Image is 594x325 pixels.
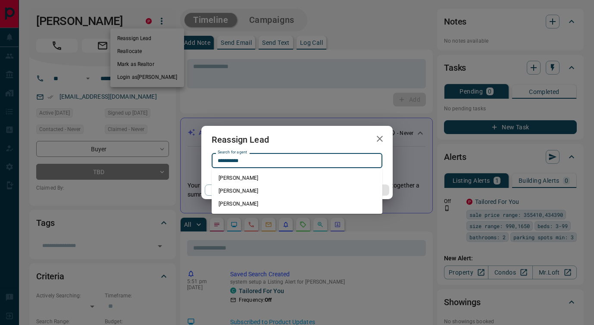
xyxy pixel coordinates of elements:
label: Search for agent [218,150,247,155]
li: [PERSON_NAME] [212,172,382,184]
h2: Reassign Lead [201,126,279,153]
li: [PERSON_NAME] [212,184,382,197]
li: [PERSON_NAME] [212,197,382,210]
button: Cancel [205,184,278,196]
